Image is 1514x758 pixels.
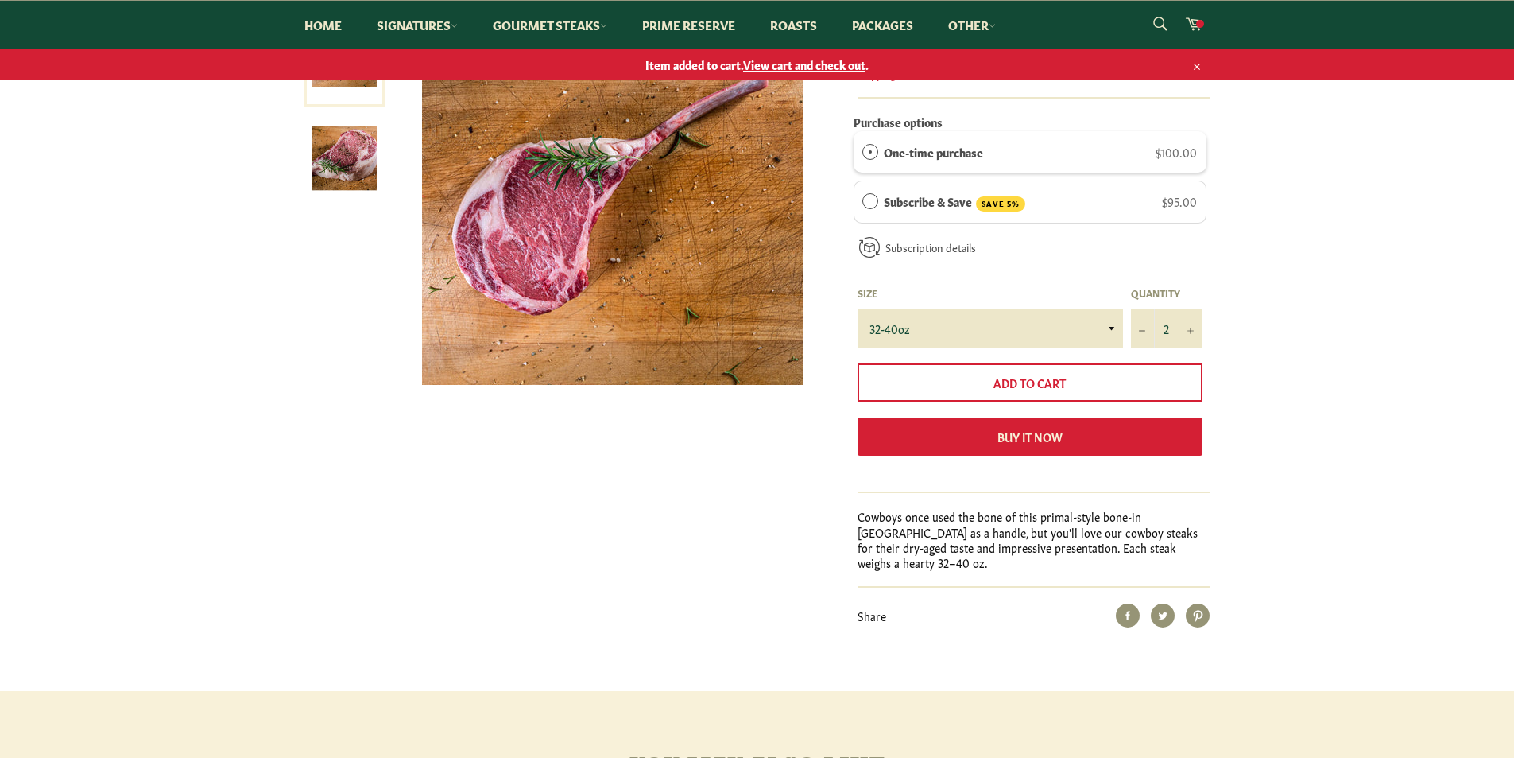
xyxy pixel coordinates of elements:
label: One-time purchase [884,143,983,161]
a: Home [288,1,358,49]
img: Cowboy Steak [312,126,377,190]
label: Subscribe & Save [884,192,1025,212]
div: calculated at checkout. [858,67,1210,81]
label: Purchase options [854,114,943,130]
a: Roasts [754,1,833,49]
img: Cowboy Steak [422,3,803,385]
button: Reduce item quantity by one [1131,309,1155,348]
a: Packages [836,1,929,49]
div: Subscribe & Save [862,192,878,210]
button: Buy it now [858,418,1202,456]
label: Quantity [1131,286,1202,300]
span: $100.00 [1156,144,1197,160]
a: Gourmet Steaks [477,1,623,49]
a: Other [932,1,1012,49]
span: Add to Cart [993,375,1066,391]
label: Size [858,286,1123,300]
a: Prime Reserve [626,1,751,49]
span: Item added to cart. . [288,57,1226,72]
a: Item added to cart.View cart and check out. [288,49,1226,80]
button: Add to Cart [858,363,1202,402]
div: One-time purchase [862,143,878,161]
span: View cart and check out [743,56,865,72]
span: Share [858,608,886,624]
button: Increase item quantity by one [1179,309,1202,348]
span: SAVE 5% [976,196,1025,212]
a: Signatures [361,1,474,49]
p: Cowboys once used the bone of this primal-style bone-in [GEOGRAPHIC_DATA] as a handle, but you'll... [858,509,1210,570]
span: $95.00 [1162,193,1197,209]
a: Subscription details [885,239,976,255]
